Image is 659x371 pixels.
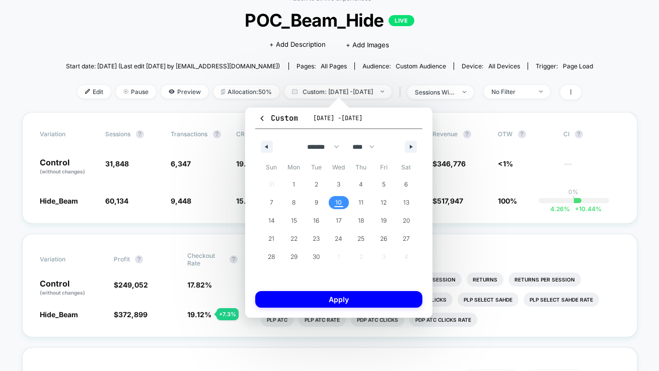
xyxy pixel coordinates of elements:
span: 5 [382,175,386,194]
p: | [573,196,575,203]
button: 21 [260,230,283,248]
button: ? [518,130,526,138]
button: Custom[DATE] -[DATE] [255,113,422,129]
button: 7 [260,194,283,212]
span: Sessions [106,130,131,138]
span: Allocation: 50% [213,85,279,99]
span: $ [114,281,148,289]
span: CI [564,130,619,138]
p: Control [40,280,104,297]
span: $ [433,197,464,205]
span: 24 [335,230,342,248]
button: ? [213,130,221,138]
span: Custom: [DATE] - [DATE] [284,85,392,99]
li: Returns [467,272,503,287]
span: 9,448 [171,197,192,205]
button: 30 [305,248,328,266]
button: ? [135,255,143,263]
span: $ [433,159,466,168]
img: rebalance [221,89,225,95]
span: 12 [381,194,387,212]
span: 19.12 % [187,310,211,319]
button: 6 [395,175,417,194]
span: Custom [258,113,298,123]
span: Fri [373,159,395,175]
span: 14 [268,212,275,230]
button: 28 [260,248,283,266]
span: 13 [403,194,409,212]
span: Wed [328,159,350,175]
button: 26 [373,230,395,248]
p: 0% [569,188,579,196]
button: 3 [328,175,350,194]
span: Thu [350,159,373,175]
li: Pdp Atc Clicks Rate [409,313,477,327]
button: 17 [328,212,350,230]
button: 11 [350,194,373,212]
span: Custom Audience [396,62,446,70]
span: Device: [454,62,528,70]
img: end [539,90,543,92]
span: Transactions [171,130,208,138]
span: OTW [498,130,554,138]
button: 13 [395,194,417,212]
span: Page Load [563,62,593,70]
span: <1% [498,159,514,168]
span: 23 [313,230,320,248]
span: 27 [403,230,410,248]
span: 517,947 [437,197,464,205]
span: (without changes) [40,168,86,174]
span: Edit [78,85,111,99]
span: Variation [40,130,96,138]
span: 29 [290,248,298,266]
span: Tue [305,159,328,175]
span: Hide_Beam [40,197,79,205]
button: 4 [350,175,373,194]
button: 23 [305,230,328,248]
span: 25 [358,230,365,248]
span: 60,134 [106,197,129,205]
span: Sat [395,159,417,175]
li: Plp Select Sahde Rate [524,293,599,307]
span: 11 [359,194,364,212]
button: 16 [305,212,328,230]
button: ? [575,130,583,138]
button: 27 [395,230,417,248]
button: 25 [350,230,373,248]
button: 1 [283,175,306,194]
span: 17.82 % [187,281,212,289]
div: Pages: [297,62,347,70]
span: Revenue [433,130,458,138]
span: 28 [268,248,275,266]
button: 14 [260,212,283,230]
span: all devices [488,62,520,70]
button: 22 [283,230,306,248]
img: end [463,91,466,93]
button: 20 [395,212,417,230]
span: + Add Images [346,41,390,49]
span: 31,848 [106,159,129,168]
span: 2 [315,175,318,194]
span: 10.44 % [570,205,602,213]
span: 4 [359,175,363,194]
div: sessions with impression [415,88,455,96]
button: 24 [328,230,350,248]
button: 18 [350,212,373,230]
span: Variation [40,252,96,267]
span: 10 [335,194,342,212]
span: 30 [313,248,320,266]
li: Plp Select Sahde [458,293,519,307]
span: all pages [321,62,347,70]
img: end [381,90,384,92]
span: [DATE] - [DATE] [313,114,362,122]
span: | [397,85,407,100]
span: 346,776 [437,159,466,168]
li: Returns Per Session [508,272,581,287]
button: 15 [283,212,306,230]
span: 16 [313,212,319,230]
button: 2 [305,175,328,194]
button: 10 [328,194,350,212]
span: + Add Description [270,40,326,50]
p: LIVE [389,15,414,26]
span: + [575,205,579,213]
